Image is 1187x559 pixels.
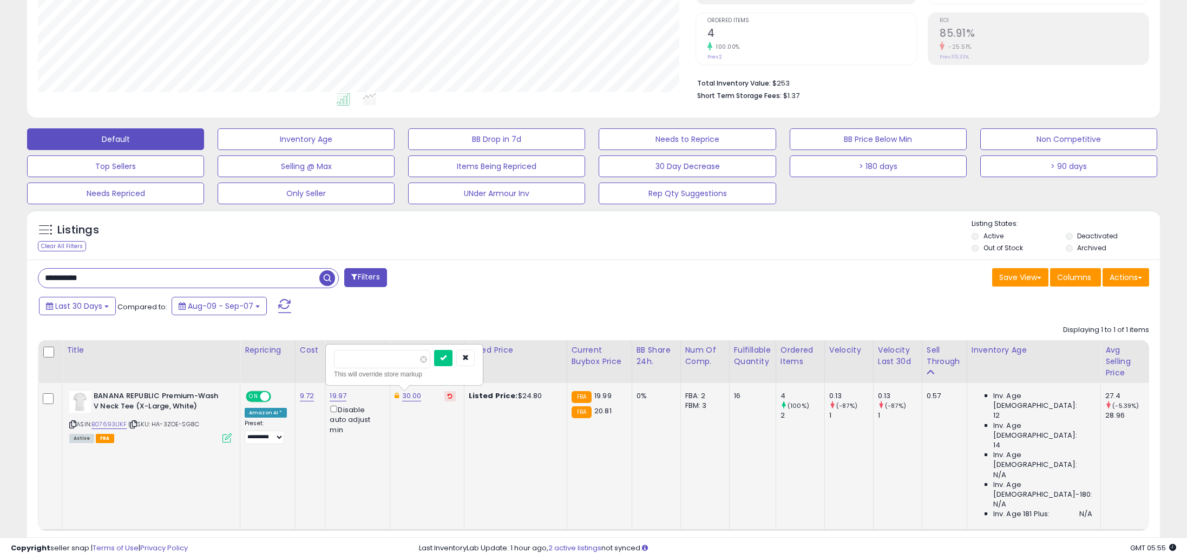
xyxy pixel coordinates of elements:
a: Terms of Use [93,543,139,553]
span: Columns [1057,272,1091,283]
label: Out of Stock [983,243,1023,252]
div: 0.57 [927,391,959,401]
button: BB Drop in 7d [408,128,585,150]
button: BB Price Below Min [790,128,967,150]
div: Num of Comp. [685,344,725,367]
div: Fulfillable Quantity [734,344,771,367]
div: $24.80 [469,391,559,401]
div: Clear All Filters [38,241,86,251]
button: Top Sellers [27,155,204,177]
i: This overrides the store level Dynamic Max Price for this listing [395,392,399,399]
label: Deactivated [1077,231,1118,240]
small: (100%) [788,401,809,410]
button: Only Seller [218,183,395,204]
div: Title [67,344,235,356]
img: 31Rd4pWfsmL._SL40_.jpg [69,391,91,413]
small: Prev: 115.33% [940,54,969,60]
small: (-87%) [836,401,857,410]
div: Repricing [245,344,291,356]
div: 1 [878,411,922,420]
span: N/A [1079,509,1092,519]
div: Listed Price [469,344,562,356]
span: $1.37 [783,90,799,101]
button: Items Being Repriced [408,155,585,177]
span: N/A [993,470,1006,480]
button: Selling @ Max [218,155,395,177]
span: Aug-09 - Sep-07 [188,301,253,311]
strong: Copyright [11,543,50,553]
span: Inv. Age [DEMOGRAPHIC_DATA]: [993,450,1092,470]
small: -25.51% [945,43,972,51]
span: All listings currently available for purchase on Amazon [69,434,94,443]
b: Short Term Storage Fees: [697,91,782,100]
span: Compared to: [117,302,167,312]
div: 2 [781,411,824,420]
b: Total Inventory Value: [697,79,771,88]
div: 27.4 [1105,391,1149,401]
div: BB Share 24h. [637,344,676,367]
small: FBA [572,406,592,418]
div: 28.96 [1105,411,1149,420]
label: Archived [1077,243,1106,252]
a: B07693L1KF [91,420,127,429]
div: FBM: 3 [685,401,721,411]
span: N/A [993,499,1006,509]
button: Filters [344,268,386,287]
div: Preset: [245,420,287,444]
a: 19.97 [330,391,346,401]
span: ON [247,392,260,401]
b: BANANA REPUBLIC Premium-Wash V Neck Tee (X-Large, White) [94,391,225,414]
span: Ordered Items [707,18,916,24]
span: ROI [940,18,1149,24]
div: Amazon AI * [245,408,287,418]
h5: Listings [57,223,99,238]
span: 2025-10-8 05:55 GMT [1130,543,1176,553]
h2: 4 [707,27,916,42]
div: FBA: 2 [685,391,721,401]
span: 20.81 [594,406,612,416]
span: OFF [270,392,287,401]
span: 12 [993,411,1000,420]
div: 0% [637,391,672,401]
div: This will override store markup [334,369,475,380]
button: Default [27,128,204,150]
a: 9.72 [300,391,314,401]
button: Last 30 Days [39,297,116,315]
button: 30 Day Decrease [599,155,776,177]
span: 14 [993,440,1000,450]
button: Needs to Reprice [599,128,776,150]
span: Inv. Age [DEMOGRAPHIC_DATA]: [993,391,1092,411]
div: Inventory Age [972,344,1096,356]
button: UNder Armour Inv [408,183,585,204]
div: 0.13 [829,391,873,401]
div: Last InventoryLab Update: 1 hour ago, not synced. [419,543,1176,554]
div: Sell Through [927,344,962,367]
span: | SKU: HA-3ZOE-SG8C [128,420,199,428]
small: Prev: 2 [707,54,722,60]
button: Actions [1103,268,1149,287]
i: Revert to store-level Dynamic Max Price [448,393,452,399]
button: Aug-09 - Sep-07 [172,297,267,315]
a: Privacy Policy [140,543,188,553]
div: Avg Selling Price [1105,344,1145,379]
div: Ordered Items [781,344,820,367]
button: > 90 days [980,155,1157,177]
a: 2 active listings [548,543,601,553]
button: Non Competitive [980,128,1157,150]
div: 16 [734,391,768,401]
div: Current Buybox Price [572,344,627,367]
a: 30.00 [402,391,422,401]
div: ASIN: [69,391,232,441]
small: (-87%) [885,401,906,410]
button: > 180 days [790,155,967,177]
div: Displaying 1 to 1 of 1 items [1063,325,1149,335]
div: 0.13 [878,391,922,401]
button: Save View [992,268,1048,287]
span: FBA [96,434,114,443]
div: Velocity [829,344,869,356]
div: Cost [300,344,321,356]
div: seller snap | | [11,543,188,554]
span: Inv. Age 181 Plus: [993,509,1050,519]
li: $253 [697,76,1141,89]
button: Columns [1050,268,1101,287]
